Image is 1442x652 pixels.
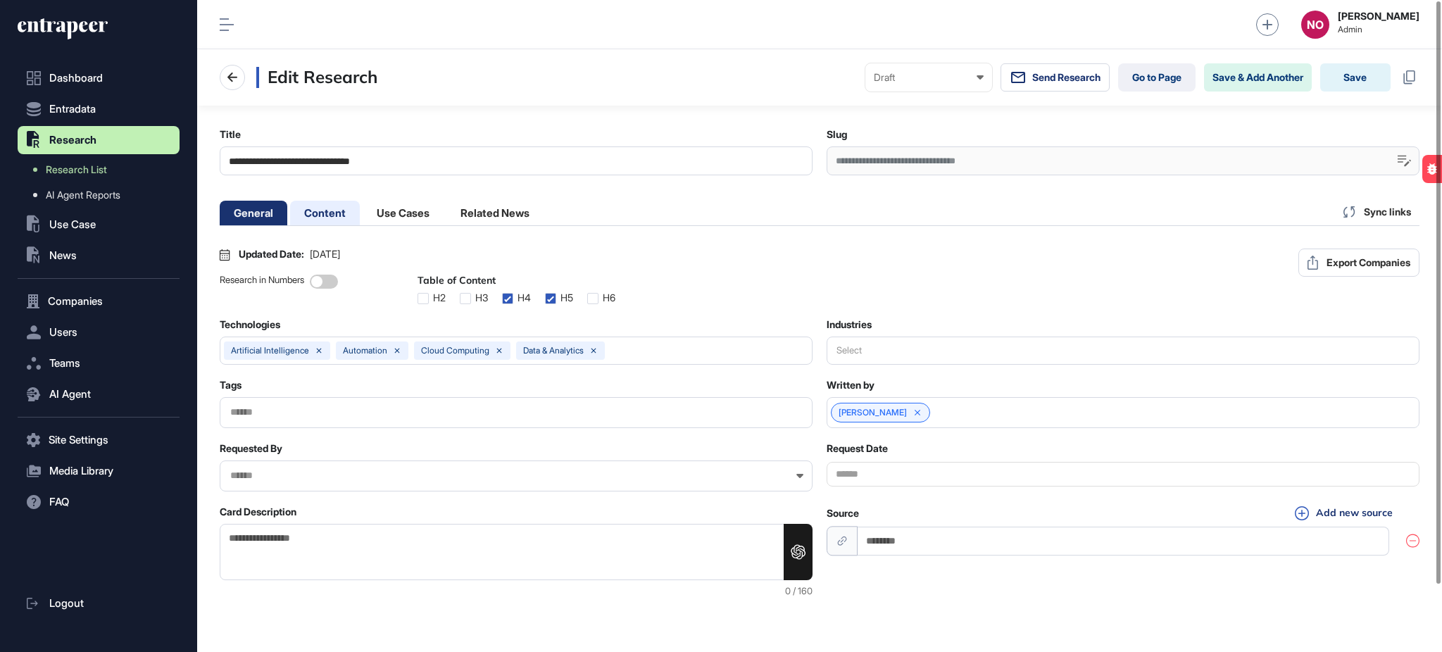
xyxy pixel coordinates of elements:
li: Use Cases [363,201,444,225]
span: Entradata [49,104,96,115]
h3: Edit Research [256,67,377,88]
button: Save & Add Another [1204,63,1312,92]
span: Admin [1338,25,1419,35]
button: Site Settings [18,426,180,454]
a: AI Agent Reports [25,182,180,208]
div: Research in Numbers [220,275,304,304]
li: Related News [446,201,544,225]
li: Content [290,201,360,225]
button: Add new source [1291,506,1397,521]
button: Save [1320,63,1391,92]
span: Companies [48,296,103,307]
span: Dashboard [49,73,103,84]
span: FAQ [49,496,69,508]
div: Sync links [1335,198,1419,225]
span: Research [49,134,96,146]
span: Send Research [1032,72,1101,83]
label: Industries [827,319,872,330]
div: H6 [603,292,615,303]
label: Technologies [220,319,280,330]
label: Source [827,508,859,519]
label: Title [220,129,241,140]
span: Users [49,327,77,338]
div: automation [343,346,387,356]
button: Export Companies [1298,249,1419,277]
span: Teams [49,358,80,369]
div: H3 [475,292,488,303]
label: Tags [220,380,242,391]
button: Media Library [18,457,180,485]
li: General [220,201,287,225]
button: Companies [18,287,180,315]
span: Logout [49,598,84,609]
label: Request Date [827,443,888,454]
button: Select [827,337,1419,365]
button: Use Case [18,211,180,239]
button: Entradata [18,95,180,123]
label: Requested By [220,443,282,454]
button: FAQ [18,488,180,516]
button: Send Research [1001,63,1110,92]
button: Research [18,126,180,154]
button: Teams [18,349,180,377]
span: News [49,250,77,261]
span: Site Settings [49,434,108,446]
label: Card Description [220,506,296,518]
a: Go to Page [1118,63,1196,92]
div: artificial intelligence [231,346,309,356]
span: [DATE] [310,249,340,260]
button: artificial intelligenceautomationcloud computingdata & analytics [220,337,813,365]
div: data & analytics [523,346,584,356]
span: AI Agent Reports [46,189,120,201]
button: News [18,242,180,270]
div: H4 [518,292,531,303]
div: Table of Content [418,275,615,287]
span: AI Agent [49,389,91,400]
input: Datepicker input [827,462,1419,487]
span: Research List [46,164,107,175]
div: H5 [560,292,573,303]
div: H2 [433,292,446,303]
div: cloud computing [421,346,489,356]
a: Dashboard [18,64,180,92]
button: Users [18,318,180,346]
a: Research List [25,157,180,182]
a: Logout [18,589,180,617]
button: NO [1301,11,1329,39]
div: 0 / 160 [220,586,813,596]
strong: [PERSON_NAME] [1338,11,1419,22]
label: Slug [827,129,847,140]
button: AI Agent [18,380,180,408]
div: Select [827,345,871,356]
div: Draft [874,72,984,83]
a: [PERSON_NAME] [839,408,907,418]
div: Updated Date: [239,249,340,260]
span: Use Case [49,219,96,230]
span: Media Library [49,465,113,477]
label: Written by [827,380,874,391]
